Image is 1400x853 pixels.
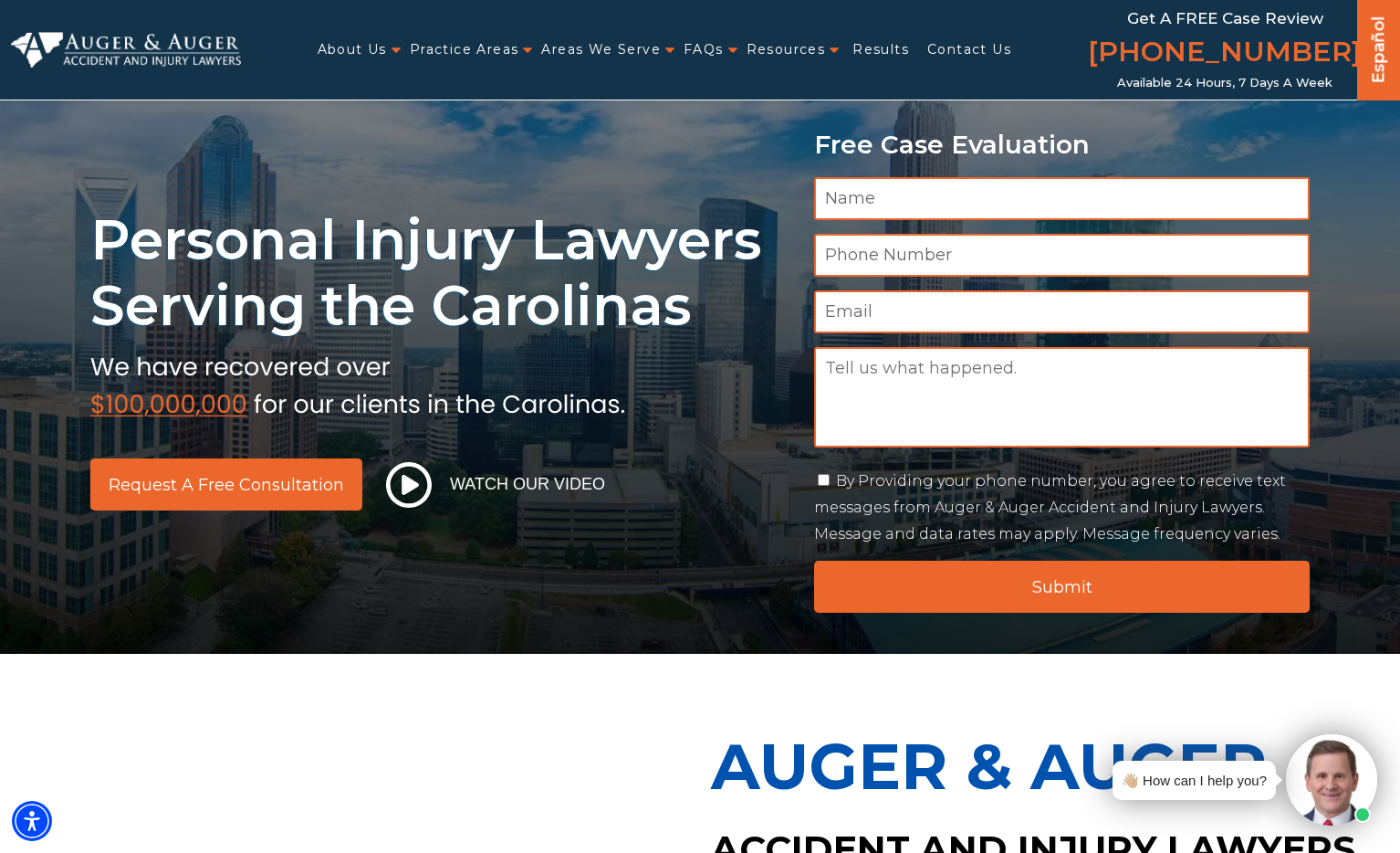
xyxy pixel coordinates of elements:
[814,177,1310,220] input: Name
[1286,734,1377,826] img: Intaker widget Avatar
[1127,9,1323,27] span: Get a FREE Case Review
[814,472,1286,542] label: By Providing your phone number, you agree to receive text messages from Auger & Auger Accident an...
[747,31,826,68] a: Resources
[90,458,362,511] a: Request a Free Consultation
[381,461,611,509] button: Watch Our Video
[90,207,792,339] h1: Personal Injury Lawyers Serving the Carolinas
[927,31,1011,68] a: Contact Us
[711,709,1389,824] p: Auger & Auger
[814,561,1310,613] input: Submit
[852,31,909,68] a: Results
[318,31,387,68] a: About Us
[814,131,1310,159] p: Free Case Evaluation
[1122,768,1267,793] div: 👋🏼 How can I help you?
[410,31,519,68] a: Practice Areas
[814,234,1310,277] input: Phone Number
[11,32,241,67] img: Auger & Auger Accident and Injury Lawyers Logo
[109,477,344,493] span: Request a Free Consultation
[12,801,52,841] div: Accessibility Menu
[90,348,625,417] img: sub text
[814,290,1310,333] input: Email
[1088,32,1362,76] a: [PHONE_NUMBER]
[541,31,661,68] a: Areas We Serve
[1117,76,1332,90] span: Available 24 Hours, 7 Days a Week
[684,31,724,68] a: FAQs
